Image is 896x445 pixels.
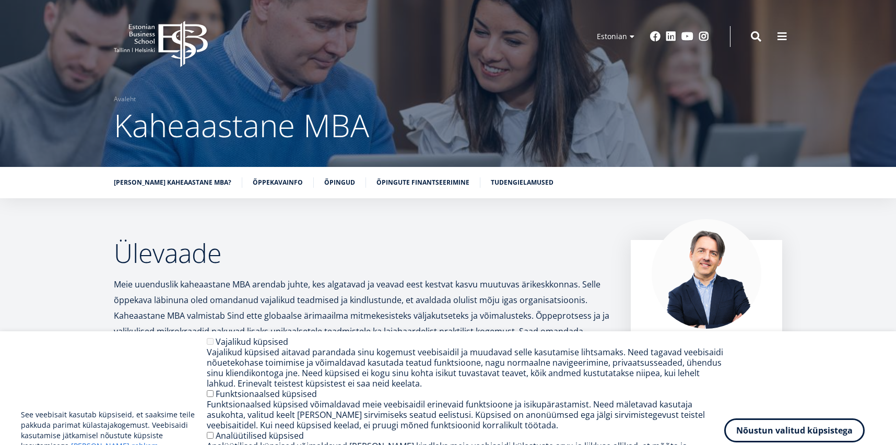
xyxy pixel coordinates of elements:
a: Linkedin [666,31,676,42]
a: Õppekavainfo [253,177,303,188]
a: Instagram [699,31,709,42]
a: Facebook [650,31,661,42]
label: Vajalikud küpsised [216,336,288,347]
a: Avaleht [114,94,136,104]
img: Marko Rillo [652,219,761,329]
a: Tudengielamused [491,177,553,188]
button: Nõustun valitud küpsistega [724,418,865,442]
h2: Ülevaade [114,240,610,266]
p: Meie uuenduslik kaheaastane MBA arendab juhte, kes algatavad ja veavad eest kestvat kasvu muutuva... [114,276,610,355]
a: Õpingute finantseerimine [376,177,469,188]
div: Funktsionaalsed küpsised võimaldavad meie veebisaidil erinevaid funktsioone ja isikupärastamist. ... [207,399,724,430]
span: Kaheaastane MBA [114,104,369,147]
div: Vajalikud küpsised aitavad parandada sinu kogemust veebisaidil ja muudavad selle kasutamise lihts... [207,347,724,389]
a: Youtube [681,31,693,42]
label: Funktsionaalsed küpsised [216,388,317,400]
label: Analüütilised küpsised [216,430,304,441]
a: [PERSON_NAME] kaheaastane MBA? [114,177,231,188]
a: Õpingud [324,177,355,188]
